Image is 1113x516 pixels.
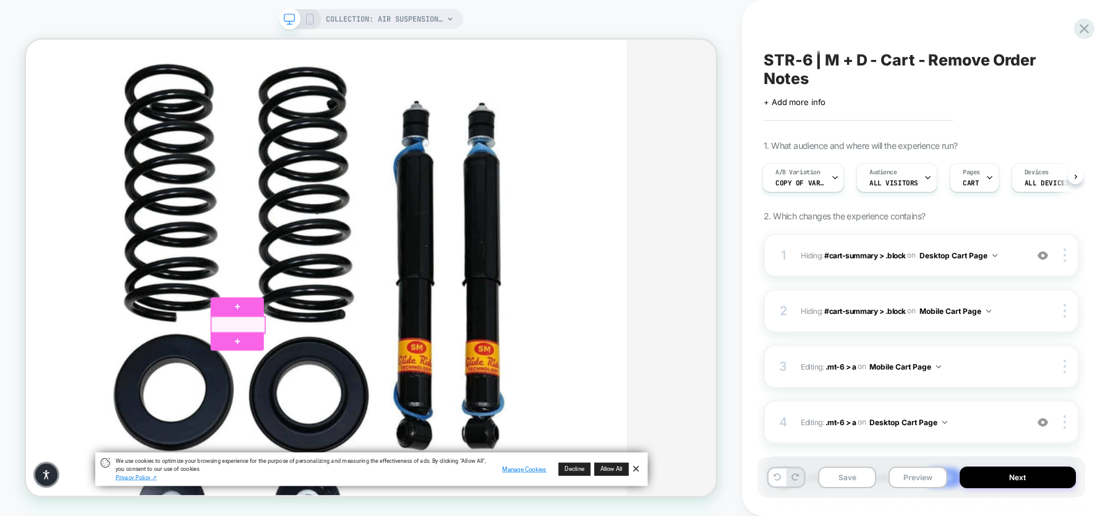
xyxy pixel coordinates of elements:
[824,306,906,315] span: #cart-summary > .block
[992,254,997,257] img: down arrow
[801,359,1020,374] span: Editing :
[1064,248,1066,262] img: close
[963,168,980,177] span: Pages
[818,467,876,488] button: Save
[764,51,1079,88] span: STR-6 | M + D - Cart - Remove Order Notes
[801,248,1020,263] span: Hiding :
[825,362,856,371] span: .mt-6 > a
[869,359,941,374] button: Mobile Cart Page
[1038,417,1048,428] img: crossed eye
[858,360,866,373] span: on
[986,310,991,313] img: down arrow
[824,250,906,260] span: #cart-summary > .block
[777,244,790,266] div: 1
[960,467,1077,488] button: Next
[907,248,915,262] span: on
[963,179,979,187] span: CART
[858,415,866,429] span: on
[1038,250,1048,261] img: crossed eye
[869,415,947,430] button: Desktop Cart Page
[919,248,997,263] button: Desktop Cart Page
[801,303,1020,319] span: Hiding :
[869,168,897,177] span: Audience
[889,467,947,488] button: Preview
[1064,360,1066,373] img: close
[919,303,991,319] button: Mobile Cart Page
[777,300,790,322] div: 2
[1064,415,1066,429] img: close
[777,355,790,378] div: 3
[775,179,825,187] span: Copy of Variation 1
[764,97,825,107] span: + Add more info
[764,211,925,221] span: 2. Which changes the experience contains?
[1064,304,1066,318] img: close
[907,304,915,318] span: on
[326,9,443,29] span: COLLECTION: Air Suspension Conversion Kits (Category)
[1025,168,1049,177] span: Devices
[10,5,47,42] button: Open LiveChat chat widget
[825,417,856,426] span: .mt-6 > a
[764,140,957,151] span: 1. What audience and where will the experience run?
[869,179,918,187] span: All Visitors
[777,411,790,433] div: 4
[942,421,947,424] img: down arrow
[1025,179,1069,187] span: ALL DEVICES
[801,415,1020,430] span: Editing :
[936,365,941,368] img: down arrow
[775,168,821,177] span: A/B Variation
